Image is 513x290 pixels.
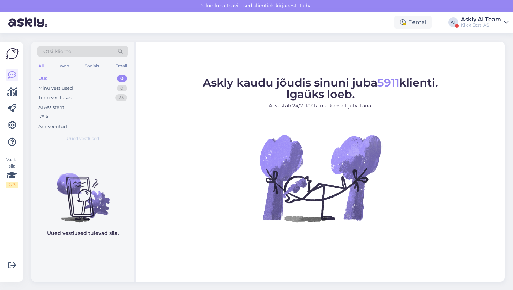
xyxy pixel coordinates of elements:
[47,230,119,237] p: Uued vestlused tulevad siia.
[394,16,432,29] div: Eemal
[83,61,101,70] div: Socials
[38,75,47,82] div: Uus
[448,17,458,27] div: AT
[67,135,99,142] span: Uued vestlused
[117,75,127,82] div: 0
[38,113,49,120] div: Kõik
[115,94,127,101] div: 23
[6,157,18,188] div: Vaata siia
[37,61,45,70] div: All
[43,48,71,55] span: Otsi kliente
[461,17,501,22] div: Askly AI Team
[203,102,438,110] p: AI vastab 24/7. Tööta nutikamalt juba täna.
[38,123,67,130] div: Arhiveeritud
[38,94,73,101] div: Tiimi vestlused
[117,85,127,92] div: 0
[258,115,383,241] img: No Chat active
[38,85,73,92] div: Minu vestlused
[38,104,64,111] div: AI Assistent
[461,17,509,28] a: Askly AI TeamKlick Eesti AS
[203,76,438,101] span: Askly kaudu jõudis sinuni juba klienti. Igaüks loeb.
[114,61,128,70] div: Email
[298,2,314,9] span: Luba
[31,161,134,223] img: No chats
[377,76,399,89] span: 5911
[461,22,501,28] div: Klick Eesti AS
[6,47,19,60] img: Askly Logo
[58,61,70,70] div: Web
[6,182,18,188] div: 2 / 3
